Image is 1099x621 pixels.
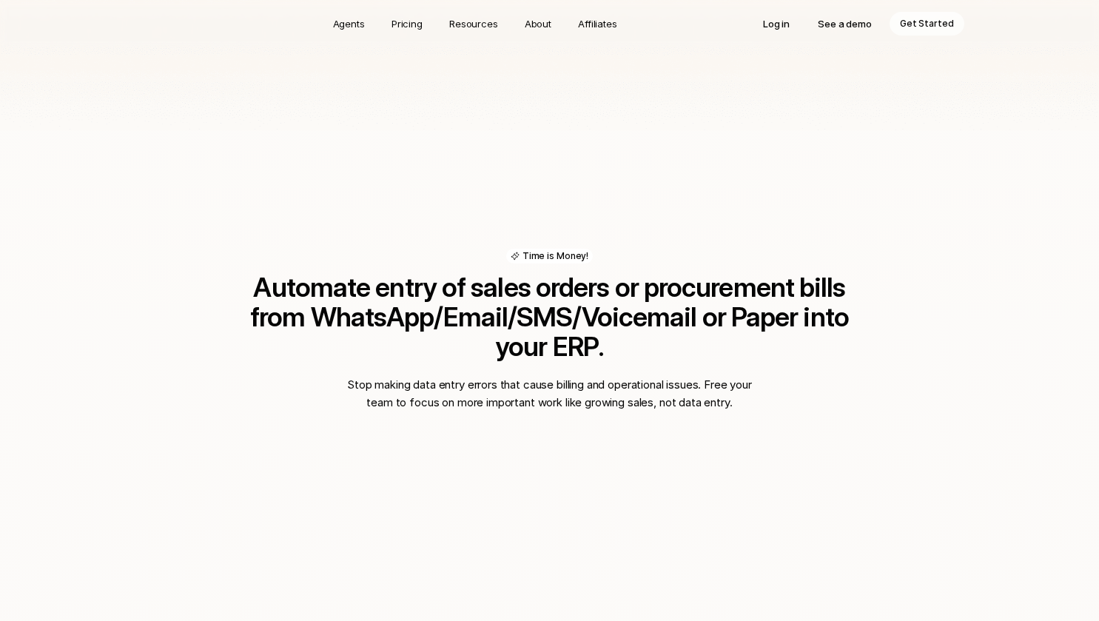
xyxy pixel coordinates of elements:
[569,12,626,36] a: Affiliates
[449,16,498,31] p: Resources
[900,16,954,31] p: Get Started
[224,272,875,361] h2: Automate entry of sales orders or procurement bills from WhatsApp/Email/SMS/Voicemail or Paper in...
[818,16,872,31] p: See a demo
[383,12,431,36] a: Pricing
[890,12,964,36] a: Get Started
[522,250,588,262] p: Time is Money!
[807,12,882,36] a: See a demo
[324,12,374,36] a: Agents
[343,376,757,412] p: Stop making data entry errors that cause billing and operational issues. Free your team to focus ...
[440,12,507,36] a: Resources
[753,12,800,36] a: Log in
[391,16,423,31] p: Pricing
[516,12,560,36] a: About
[763,16,790,31] p: Log in
[525,16,551,31] p: About
[578,16,617,31] p: Affiliates
[333,16,365,31] p: Agents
